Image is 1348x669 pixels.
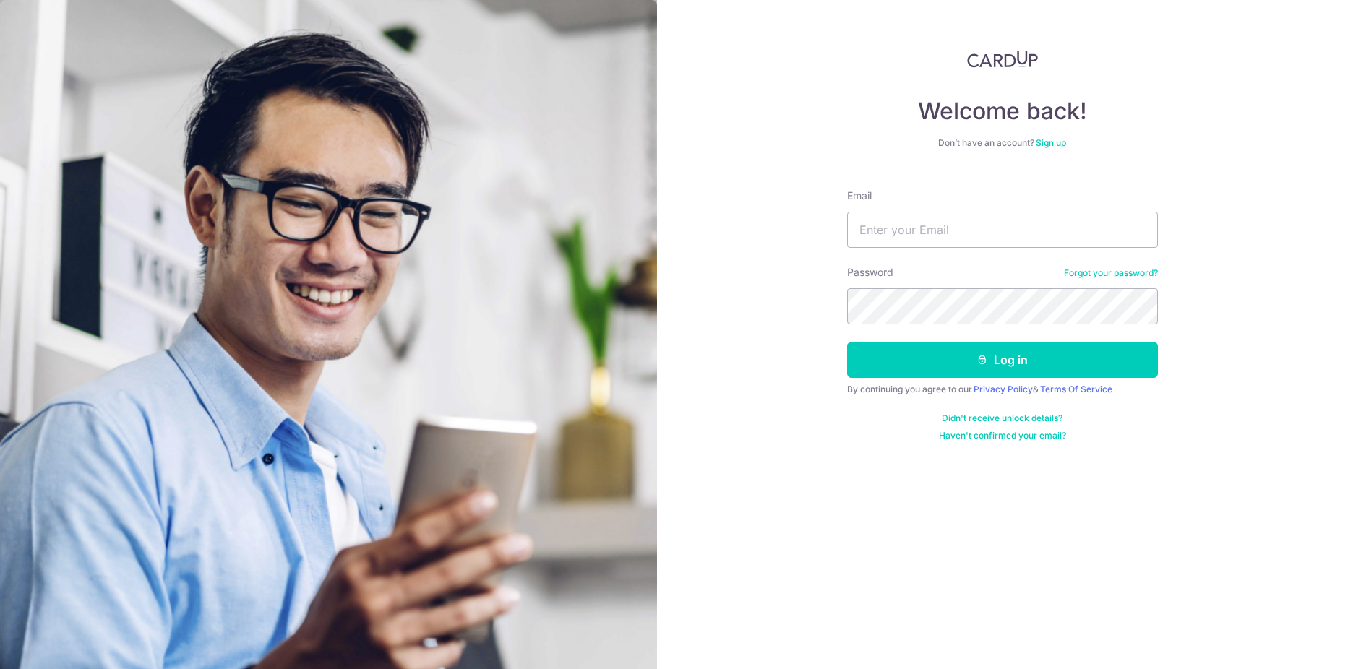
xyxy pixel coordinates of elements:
a: Forgot your password? [1064,267,1158,279]
label: Email [847,189,872,203]
a: Haven't confirmed your email? [939,430,1066,441]
a: Didn't receive unlock details? [942,413,1062,424]
a: Terms Of Service [1040,384,1112,394]
a: Privacy Policy [974,384,1033,394]
img: CardUp Logo [967,51,1038,68]
div: By continuing you agree to our & [847,384,1158,395]
input: Enter your Email [847,212,1158,248]
h4: Welcome back! [847,97,1158,126]
button: Log in [847,342,1158,378]
a: Sign up [1036,137,1066,148]
div: Don’t have an account? [847,137,1158,149]
label: Password [847,265,893,280]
